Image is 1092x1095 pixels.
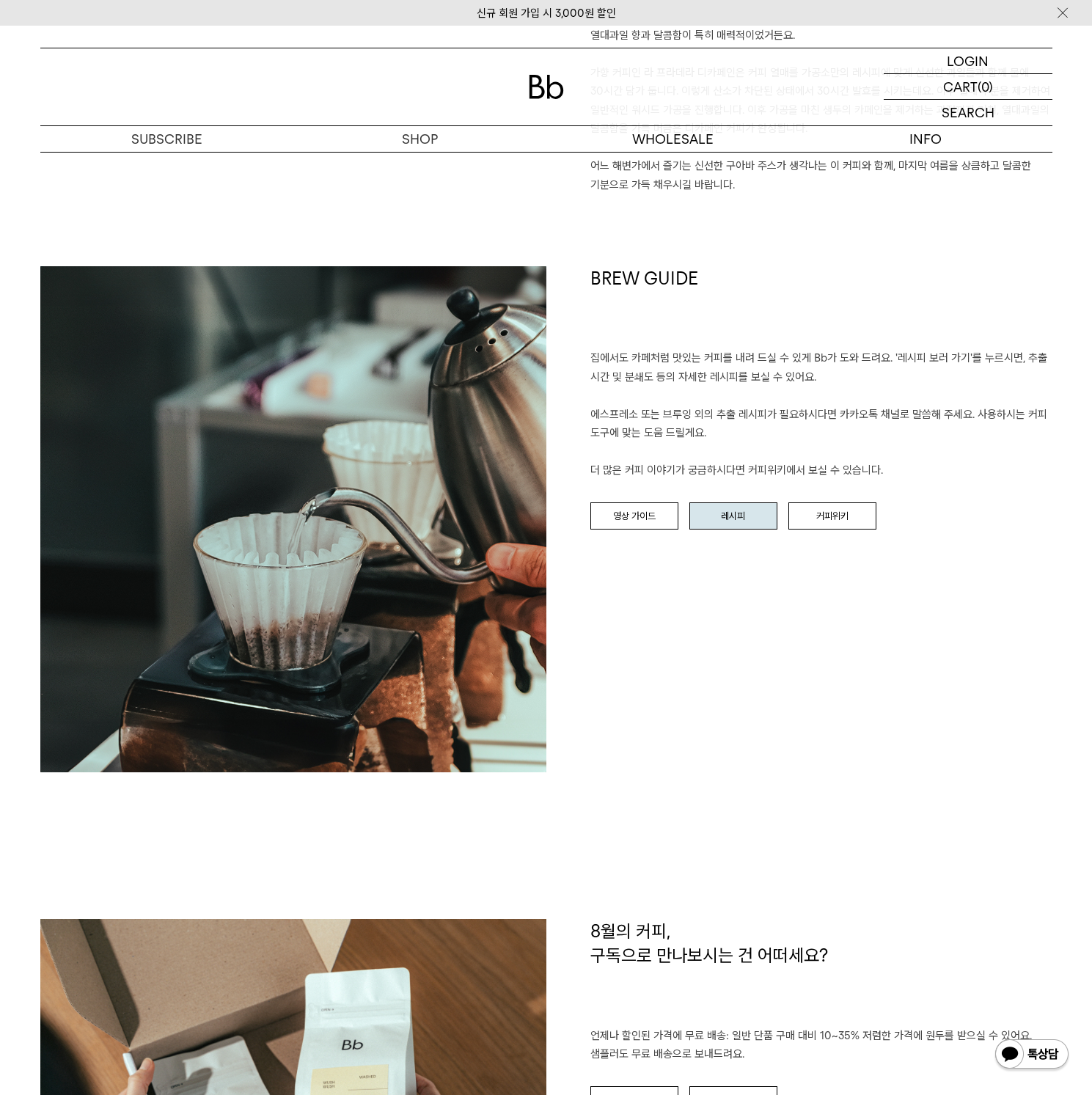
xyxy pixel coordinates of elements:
[788,502,876,530] a: 커피위키
[799,126,1052,152] p: INFO
[529,75,564,99] img: 로고
[40,266,546,772] img: a9080350f8f7d047e248a4ae6390d20f_153659.jpg
[947,48,989,73] p: LOGIN
[978,74,993,99] p: (0)
[689,502,777,530] a: 레시피
[590,502,678,530] a: 영상 가이드
[884,74,1052,100] a: CART (0)
[546,126,799,152] p: WHOLESALE
[40,126,293,152] a: SUBSCRIBE
[884,48,1052,74] a: LOGIN
[943,74,978,99] p: CART
[942,100,994,125] p: SEARCH
[590,919,1052,1027] h1: 8월의 커피, 구독으로 만나보시는 건 어떠세요?
[590,1027,1052,1064] p: 언제나 할인된 가격에 무료 배송: 일반 단품 구매 대비 10~35% 저렴한 가격에 원두를 받으실 수 있어요. 샘플러도 무료 배송으로 보내드려요.
[590,266,1052,350] h1: BREW GUIDE
[590,349,1052,480] p: 집에서도 카페처럼 맛있는 커피를 내려 드실 ﻿수 있게 Bb가 도와 드려요. '레시피 보러 가기'를 누르시면, 추출 시간 및 분쇄도 등의 자세한 레시피를 보실 수 있어요. 에스...
[994,1038,1070,1073] img: 카카오톡 채널 1:1 채팅 버튼
[477,7,616,20] a: 신규 회원 가입 시 3,000원 할인
[293,126,546,152] a: SHOP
